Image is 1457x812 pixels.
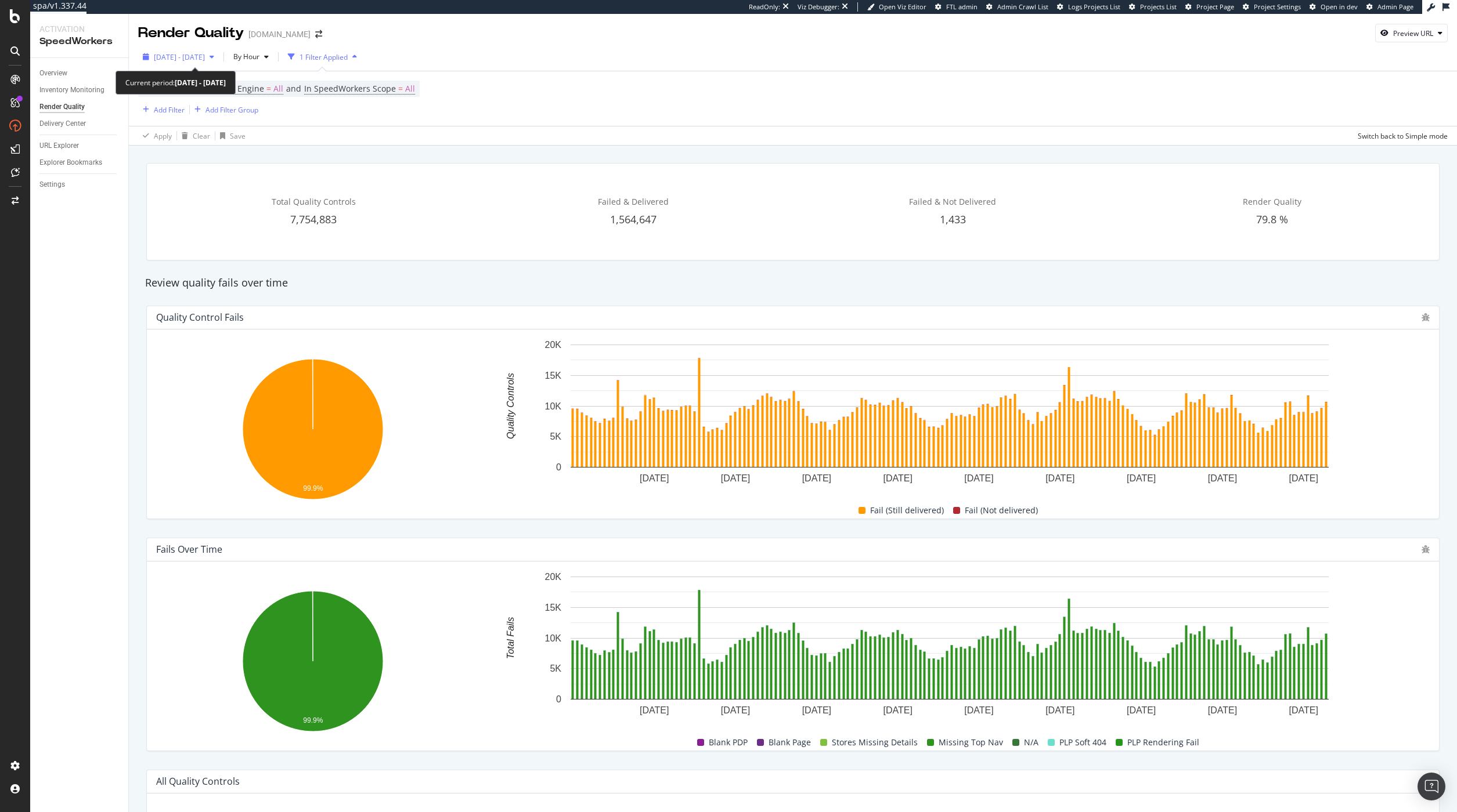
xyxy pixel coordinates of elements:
[39,140,79,152] div: URL Explorer
[138,48,219,66] button: [DATE] - [DATE]
[39,118,86,130] div: Delivery Center
[935,2,978,12] a: FTL admin
[1126,705,1155,715] text: [DATE]
[139,275,1447,291] div: Review quality fails over time
[1256,212,1288,226] span: 79.8 %
[550,432,561,441] text: 5K
[1289,705,1318,715] text: [DATE]
[39,179,120,191] a: Settings
[229,48,273,66] button: By Hour
[39,23,119,35] div: Activation
[248,28,311,40] div: [DOMAIN_NAME]
[300,52,348,62] div: 1 Filter Applied
[398,83,403,94] span: =
[1321,2,1358,11] span: Open in dev
[544,401,561,411] text: 10K
[138,103,185,117] button: Add Filter
[154,131,172,141] div: Apply
[1422,545,1430,553] div: bug
[272,196,356,207] span: Total Quality Controls
[125,76,226,89] div: Current period:
[544,603,561,612] text: 15K
[39,35,119,48] div: SpeedWorkers
[598,196,669,207] span: Failed & Delivered
[544,340,561,350] text: 20K
[1185,2,1234,12] a: Project Page
[1418,773,1445,800] div: Open Intercom Messenger
[909,196,996,207] span: Failed & Not Delivered
[175,78,226,88] b: [DATE] - [DATE]
[1366,2,1413,12] a: Admin Page
[883,705,912,715] text: [DATE]
[1024,735,1038,749] span: N/A
[39,140,120,152] a: URL Explorer
[832,735,918,749] span: Stores Missing Details
[190,103,258,117] button: Add Filter Group
[769,735,811,749] span: Blank Page
[556,694,561,704] text: 0
[610,212,657,226] span: 1,564,647
[154,105,185,115] div: Add Filter
[964,473,993,483] text: [DATE]
[802,705,831,715] text: [DATE]
[1358,131,1448,141] div: Switch back to Simple mode
[39,84,104,96] div: Inventory Monitoring
[156,353,469,509] svg: A chart.
[1068,2,1120,11] span: Logs Projects List
[208,83,264,94] span: Search Engine
[720,473,749,483] text: [DATE]
[964,705,993,715] text: [DATE]
[39,157,102,169] div: Explorer Bookmarks
[39,101,85,113] div: Render Quality
[1140,2,1177,11] span: Projects List
[177,126,210,145] button: Clear
[946,2,978,11] span: FTL admin
[506,617,515,659] text: Total Fails
[1045,473,1074,483] text: [DATE]
[867,2,926,12] a: Open Viz Editor
[476,571,1423,724] svg: A chart.
[544,371,561,380] text: 15K
[304,83,396,94] span: In SpeedWorkers Scope
[939,735,1003,749] span: Missing Top Nav
[798,2,839,12] div: Viz Debugger:
[1045,705,1074,715] text: [DATE]
[39,118,120,130] a: Delivery Center
[405,81,415,97] span: All
[273,81,283,97] span: All
[1057,2,1120,12] a: Logs Projects List
[720,705,749,715] text: [DATE]
[303,716,323,724] text: 99.9%
[506,373,515,439] text: Quality Controls
[476,339,1423,492] svg: A chart.
[230,131,246,141] div: Save
[1126,473,1155,483] text: [DATE]
[193,131,210,141] div: Clear
[229,52,259,61] span: By Hour
[1207,705,1236,715] text: [DATE]
[1243,2,1301,12] a: Project Settings
[266,83,271,94] span: =
[1129,2,1177,12] a: Projects List
[640,473,669,483] text: [DATE]
[39,179,65,191] div: Settings
[1289,473,1318,483] text: [DATE]
[1243,196,1301,207] span: Render Quality
[544,572,561,582] text: 20K
[550,664,561,673] text: 5K
[286,83,301,94] span: and
[39,157,120,169] a: Explorer Bookmarks
[315,30,322,38] div: arrow-right-arrow-left
[39,67,67,79] div: Overview
[1353,126,1448,145] button: Switch back to Simple mode
[749,2,780,12] div: ReadOnly:
[544,633,561,643] text: 10K
[997,2,1048,11] span: Admin Crawl List
[556,462,561,472] text: 0
[138,126,172,145] button: Apply
[138,23,244,43] div: Render Quality
[1254,2,1301,11] span: Project Settings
